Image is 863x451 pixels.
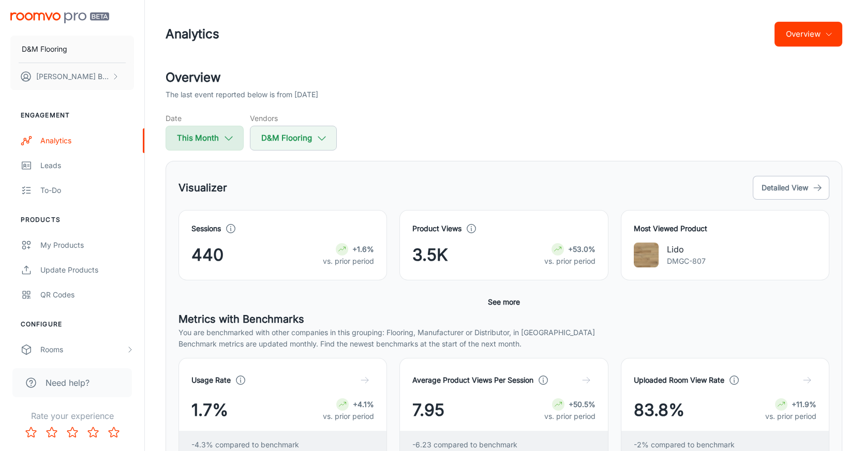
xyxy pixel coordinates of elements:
[634,374,724,386] h4: Uploaded Room View Rate
[166,126,244,151] button: This Month
[36,71,109,82] p: [PERSON_NAME] Bunkhong
[10,36,134,63] button: D&M Flooring
[178,327,829,338] p: You are benchmarked with other companies in this grouping: Flooring, Manufacturer or Distributor,...
[166,68,842,87] h2: Overview
[250,126,337,151] button: D&M Flooring
[323,411,374,422] p: vs. prior period
[353,400,374,409] strong: +4.1%
[46,377,90,389] span: Need help?
[40,289,134,300] div: QR Codes
[412,398,444,423] span: 7.95
[191,398,228,423] span: 1.7%
[412,223,462,234] h4: Product Views
[22,43,67,55] p: D&M Flooring
[667,243,706,255] p: Lido
[323,255,374,267] p: vs. prior period
[191,374,231,386] h4: Usage Rate
[191,243,224,267] span: 440
[10,63,134,90] button: [PERSON_NAME] Bunkhong
[8,410,136,422] p: Rate your experience
[191,439,299,450] span: -4.3% compared to benchmark
[40,160,134,171] div: Leads
[765,411,816,422] p: vs. prior period
[412,439,517,450] span: -6.23 compared to benchmark
[40,239,134,251] div: My Products
[250,113,337,124] h5: Vendors
[775,22,842,47] button: Overview
[83,422,103,443] button: Rate 4 star
[166,89,318,100] p: The last event reported below is from [DATE]
[753,176,829,200] button: Detailed View
[40,344,126,355] div: Rooms
[10,12,109,23] img: Roomvo PRO Beta
[667,255,706,267] p: DMGC-807
[103,422,124,443] button: Rate 5 star
[544,411,596,422] p: vs. prior period
[40,185,134,196] div: To-do
[62,422,83,443] button: Rate 3 star
[634,439,735,450] span: -2% compared to benchmark
[178,180,227,196] h5: Visualizer
[178,311,829,327] h5: Metrics with Benchmarks
[412,374,533,386] h4: Average Product Views Per Session
[412,243,448,267] span: 3.5K
[634,243,659,267] img: Lido
[634,398,685,423] span: 83.8%
[352,245,374,253] strong: +1.6%
[792,400,816,409] strong: +11.9%
[41,422,62,443] button: Rate 2 star
[40,135,134,146] div: Analytics
[40,264,134,276] div: Update Products
[568,245,596,253] strong: +53.0%
[569,400,596,409] strong: +50.5%
[544,255,596,267] p: vs. prior period
[166,25,219,43] h1: Analytics
[178,338,829,350] p: Benchmark metrics are updated monthly. Find the newest benchmarks at the start of the next month.
[634,223,816,234] h4: Most Viewed Product
[191,223,221,234] h4: Sessions
[21,422,41,443] button: Rate 1 star
[484,293,524,311] button: See more
[166,113,244,124] h5: Date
